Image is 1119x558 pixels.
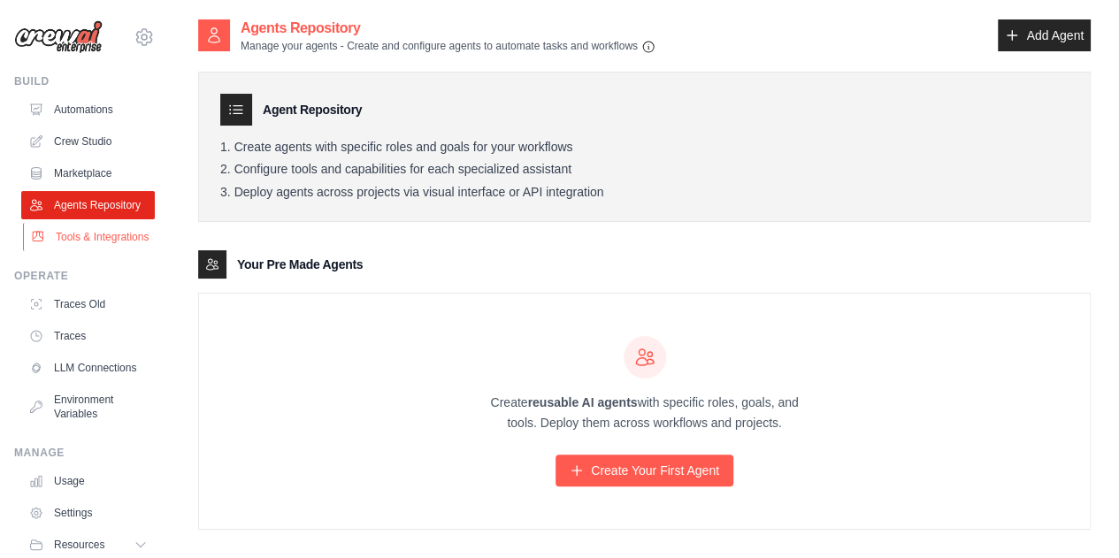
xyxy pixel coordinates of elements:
div: Manage [14,446,155,460]
a: Traces [21,322,155,350]
h3: Agent Repository [263,101,362,118]
li: Configure tools and capabilities for each specialized assistant [220,162,1069,178]
a: Automations [21,96,155,124]
a: Crew Studio [21,127,155,156]
a: Environment Variables [21,386,155,428]
div: Build [14,74,155,88]
h3: Your Pre Made Agents [237,256,363,273]
strong: reusable AI agents [527,395,637,409]
a: Marketplace [21,159,155,187]
a: Create Your First Agent [556,455,733,486]
a: Usage [21,467,155,495]
a: Settings [21,499,155,527]
p: Manage your agents - Create and configure agents to automate tasks and workflows [241,39,655,54]
li: Create agents with specific roles and goals for your workflows [220,140,1069,156]
li: Deploy agents across projects via visual interface or API integration [220,185,1069,201]
img: Logo [14,20,103,54]
span: Resources [54,538,104,552]
h2: Agents Repository [241,18,655,39]
a: LLM Connections [21,354,155,382]
a: Traces Old [21,290,155,318]
a: Tools & Integrations [23,223,157,251]
div: Operate [14,269,155,283]
p: Create with specific roles, goals, and tools. Deploy them across workflows and projects. [475,393,815,433]
a: Add Agent [998,19,1091,51]
a: Agents Repository [21,191,155,219]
